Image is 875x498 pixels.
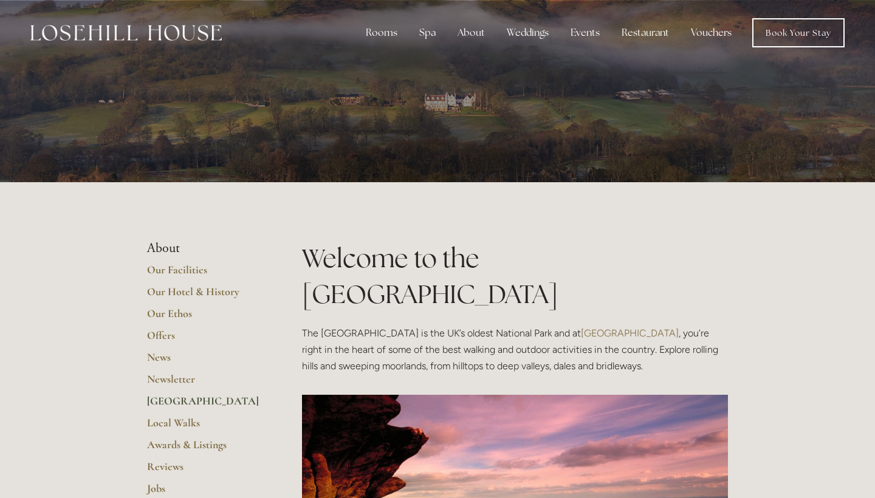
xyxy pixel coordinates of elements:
a: Reviews [147,460,263,482]
div: Restaurant [612,21,679,45]
img: Losehill House [30,25,222,41]
a: Our Facilities [147,263,263,285]
a: Our Ethos [147,307,263,329]
p: The [GEOGRAPHIC_DATA] is the UK’s oldest National Park and at , you’re right in the heart of some... [302,325,728,375]
a: Newsletter [147,372,263,394]
a: Offers [147,329,263,350]
div: Events [561,21,609,45]
div: About [448,21,495,45]
li: About [147,240,263,256]
div: Weddings [497,21,558,45]
div: Rooms [356,21,407,45]
div: Spa [410,21,445,45]
a: Local Walks [147,416,263,438]
h1: Welcome to the [GEOGRAPHIC_DATA] [302,240,728,312]
a: Vouchers [681,21,741,45]
a: Awards & Listings [147,438,263,460]
a: Book Your Stay [752,18,845,47]
a: [GEOGRAPHIC_DATA] [147,394,263,416]
a: News [147,350,263,372]
a: [GEOGRAPHIC_DATA] [581,327,679,339]
a: Our Hotel & History [147,285,263,307]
